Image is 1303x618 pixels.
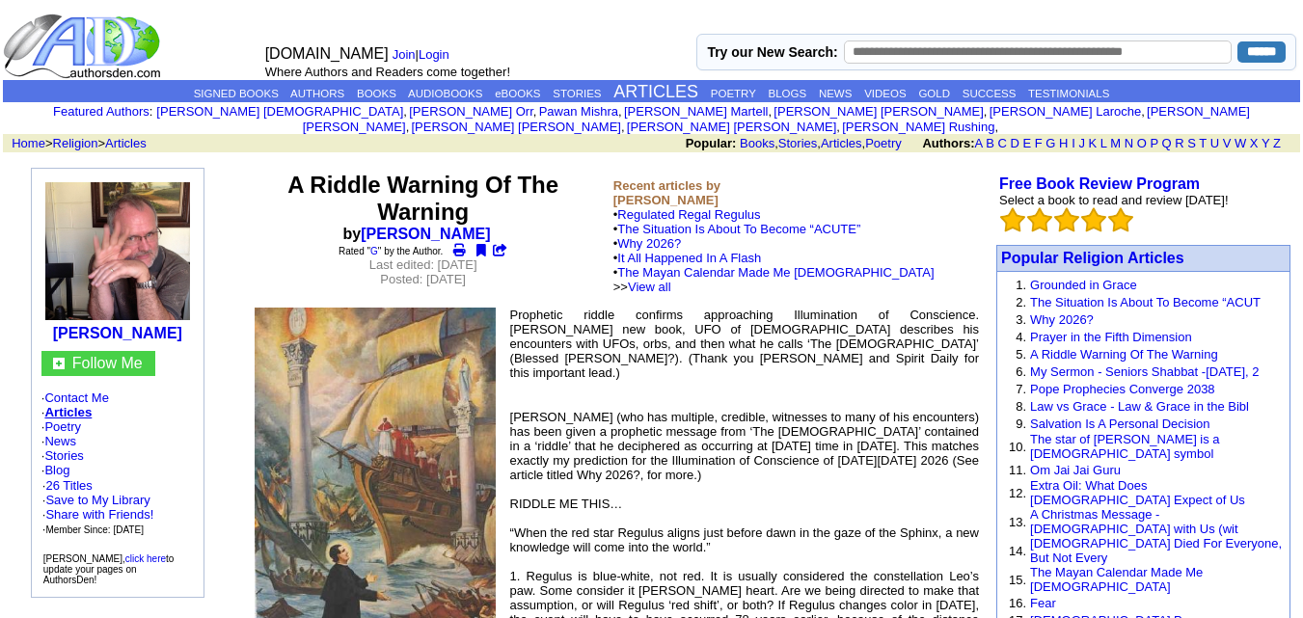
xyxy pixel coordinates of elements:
a: Featured Authors [53,104,149,119]
font: 11. [1009,463,1026,477]
a: L [1100,136,1107,150]
a: The star of [PERSON_NAME] is a [DEMOGRAPHIC_DATA] symbol [1030,432,1220,461]
a: [PERSON_NAME] [PERSON_NAME] [303,104,1250,134]
a: The Situation Is About To Become “ACUTE” [617,222,860,236]
a: TESTIMONIALS [1028,88,1109,99]
a: POETRY [711,88,756,99]
a: Join [393,47,416,62]
font: Rated " " by the Author. [339,246,443,256]
a: eBOOKS [495,88,540,99]
font: i [772,107,774,118]
font: Last edited: [DATE] Posted: [DATE] [369,257,477,286]
a: A Christmas Message - [DEMOGRAPHIC_DATA] with Us (wit [1030,507,1237,536]
a: Login [419,47,449,62]
a: Grounded in Grace [1030,278,1137,292]
b: Free Book Review Program [999,175,1200,192]
a: Stories [778,136,817,150]
a: AUTHORS [290,88,344,99]
a: View all [628,280,671,294]
font: i [998,122,1000,133]
img: logo_ad.gif [3,13,165,80]
a: G [1045,136,1055,150]
font: i [407,107,409,118]
a: Stories [44,448,83,463]
font: i [625,122,627,133]
font: > > [5,136,147,150]
font: i [840,122,842,133]
a: My Sermon - Seniors Shabbat -[DATE], 2 [1030,364,1259,379]
font: | [393,47,456,62]
a: Articles [44,405,92,419]
a: GOLD [918,88,950,99]
font: • [613,236,935,294]
a: 26 Titles [45,478,92,493]
label: Try our New Search: [707,44,837,60]
a: E [1022,136,1031,150]
a: SIGNED BOOKS [194,88,279,99]
img: 211017.jpeg [45,182,190,320]
a: U [1210,136,1219,150]
a: Articles [105,136,147,150]
font: 14. [1009,544,1026,558]
font: i [409,122,411,133]
font: , , , , , , , , , , [156,104,1250,134]
a: [PERSON_NAME] [361,226,490,242]
a: Q [1161,136,1171,150]
font: A Riddle Warning Of The Warning [287,172,558,225]
a: F [1035,136,1043,150]
a: NEWS [819,88,853,99]
a: Blog [44,463,69,477]
a: Regulated Regal Regulus [617,207,760,222]
a: [PERSON_NAME] [53,325,182,341]
font: • [613,207,935,294]
font: [DOMAIN_NAME] [265,45,389,62]
a: Follow Me [72,355,143,371]
a: Popular Religion Articles [1001,250,1184,266]
a: AUDIOBOOKS [408,88,482,99]
a: Articles [821,136,862,150]
a: [PERSON_NAME] [PERSON_NAME] [774,104,983,119]
font: Select a book to read and review [DATE]! [999,193,1229,207]
a: S [1187,136,1196,150]
a: P [1150,136,1157,150]
a: The Mayan Calendar Made Me [DEMOGRAPHIC_DATA] [1030,565,1203,594]
a: Pawan Mishra [539,104,618,119]
font: : [53,104,152,119]
a: Poetry [44,419,81,434]
font: 9. [1016,416,1026,431]
img: bigemptystars.png [1027,207,1052,232]
a: A [975,136,983,150]
b: Popular: [686,136,737,150]
font: 4. [1016,330,1026,344]
a: [PERSON_NAME] Laroche [990,104,1142,119]
a: Salvation Is A Personal Decision [1030,416,1209,431]
a: [DEMOGRAPHIC_DATA] Died For Everyone, But Not Every [1030,536,1282,565]
font: [PERSON_NAME], to update your pages on AuthorsDen! [43,553,175,585]
a: T [1199,136,1207,150]
a: Save to My Library [45,493,149,507]
img: bigemptystars.png [1081,207,1106,232]
a: [PERSON_NAME] [DEMOGRAPHIC_DATA] [156,104,403,119]
a: R [1175,136,1183,150]
font: · · · [42,493,154,536]
font: 1. [1016,278,1026,292]
a: O [1137,136,1147,150]
a: Extra Oil: What Does [DEMOGRAPHIC_DATA] Expect of Us [1030,478,1245,507]
a: H [1059,136,1068,150]
font: 16. [1009,596,1026,610]
font: 13. [1009,515,1026,529]
font: i [1145,107,1147,118]
font: · · · · · · [41,390,194,537]
a: Prayer in the Fifth Dimension [1030,330,1192,344]
font: 3. [1016,312,1026,327]
a: I [1072,136,1075,150]
font: 6. [1016,364,1026,379]
a: C [997,136,1006,150]
img: gc.jpg [53,358,65,369]
a: D [1010,136,1018,150]
a: [PERSON_NAME] Martell [624,104,769,119]
a: BOOKS [357,88,396,99]
a: Pope Prophecies Converge 2038 [1030,382,1215,396]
